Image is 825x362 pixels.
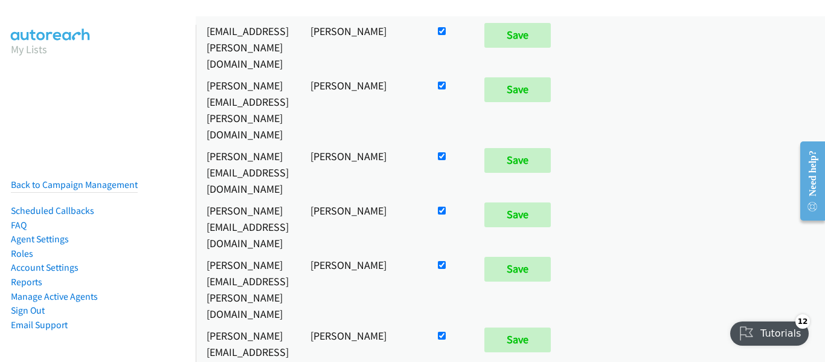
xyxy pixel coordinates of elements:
[196,21,300,75] td: [EMAIL_ADDRESS][PERSON_NAME][DOMAIN_NAME]
[196,254,300,325] td: [PERSON_NAME][EMAIL_ADDRESS][PERSON_NAME][DOMAIN_NAME]
[484,77,551,102] input: Save
[484,257,551,281] input: Save
[11,219,27,231] a: FAQ
[11,233,69,245] a: Agent Settings
[196,75,300,146] td: [PERSON_NAME][EMAIL_ADDRESS][PERSON_NAME][DOMAIN_NAME]
[11,42,47,56] a: My Lists
[11,205,94,216] a: Scheduled Callbacks
[300,254,425,325] td: [PERSON_NAME]
[723,309,816,353] iframe: Checklist
[300,146,425,200] td: [PERSON_NAME]
[484,148,551,172] input: Save
[300,21,425,75] td: [PERSON_NAME]
[11,305,45,316] a: Sign Out
[11,291,98,302] a: Manage Active Agents
[300,200,425,254] td: [PERSON_NAME]
[11,179,138,190] a: Back to Campaign Management
[300,75,425,146] td: [PERSON_NAME]
[484,23,551,47] input: Save
[196,200,300,254] td: [PERSON_NAME][EMAIL_ADDRESS][DOMAIN_NAME]
[196,146,300,200] td: [PERSON_NAME][EMAIL_ADDRESS][DOMAIN_NAME]
[484,328,551,352] input: Save
[484,202,551,227] input: Save
[11,262,79,273] a: Account Settings
[11,276,42,288] a: Reports
[11,319,68,331] a: Email Support
[790,133,825,229] iframe: Resource Center
[11,248,33,259] a: Roles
